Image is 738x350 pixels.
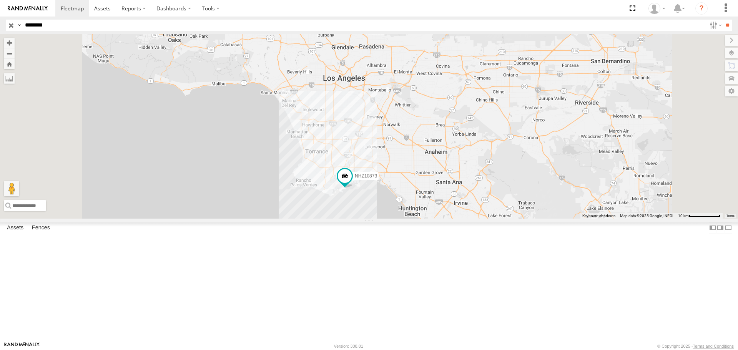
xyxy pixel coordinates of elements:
[725,222,732,234] label: Hide Summary Table
[4,38,15,48] button: Zoom in
[676,213,723,219] button: Map Scale: 10 km per 78 pixels
[4,73,15,84] label: Measure
[695,2,708,15] i: ?
[726,214,735,217] a: Terms (opens in new tab)
[706,20,723,31] label: Search Filter Options
[334,344,363,348] div: Version: 308.01
[4,181,19,196] button: Drag Pegman onto the map to open Street View
[4,59,15,69] button: Zoom Home
[4,342,40,350] a: Visit our Website
[725,86,738,96] label: Map Settings
[3,223,27,234] label: Assets
[709,222,716,234] label: Dock Summary Table to the Left
[716,222,724,234] label: Dock Summary Table to the Right
[8,6,48,11] img: rand-logo.svg
[620,214,673,218] span: Map data ©2025 Google, INEGI
[657,344,734,348] div: © Copyright 2025 -
[678,214,689,218] span: 10 km
[582,213,615,219] button: Keyboard shortcuts
[693,344,734,348] a: Terms and Conditions
[646,3,668,14] div: Zulema McIntosch
[355,173,377,179] span: NHZ10873
[16,20,22,31] label: Search Query
[4,48,15,59] button: Zoom out
[28,223,54,234] label: Fences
